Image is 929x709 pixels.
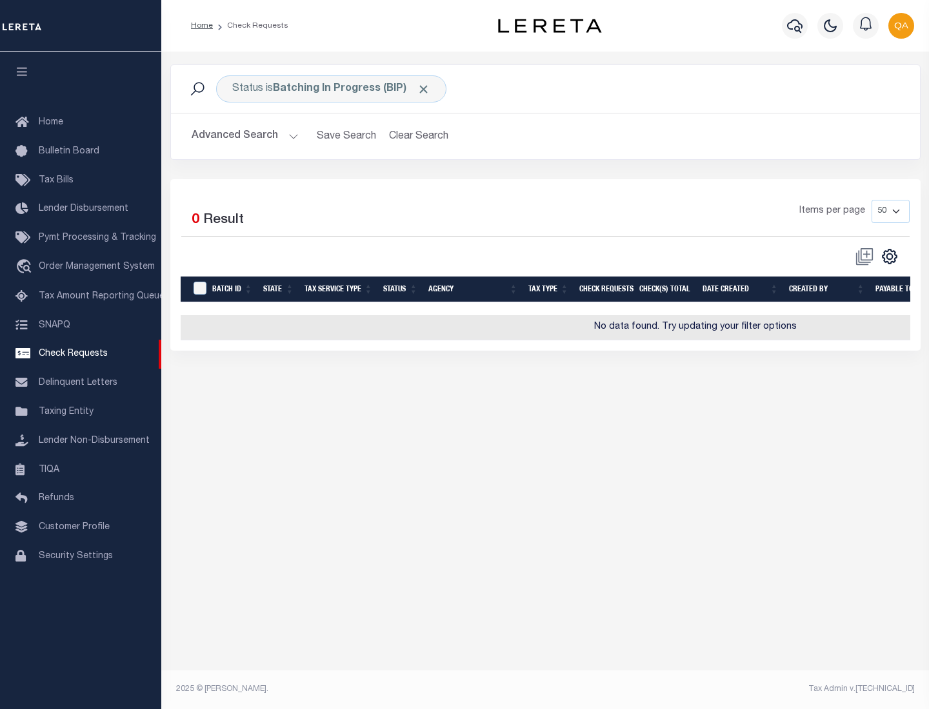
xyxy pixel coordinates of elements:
b: Batching In Progress (BIP) [273,84,430,94]
button: Clear Search [384,124,454,149]
span: Click to Remove [417,83,430,96]
span: Security Settings [39,552,113,561]
span: Order Management System [39,262,155,271]
th: Batch Id: activate to sort column ascending [207,277,258,303]
span: Taxing Entity [39,407,94,416]
span: 0 [192,213,199,227]
span: Tax Bills [39,176,74,185]
th: Agency: activate to sort column ascending [423,277,523,303]
span: Lender Non-Disbursement [39,436,150,445]
th: Date Created: activate to sort column ascending [697,277,784,303]
span: Delinquent Letters [39,378,117,387]
span: Customer Profile [39,523,110,532]
span: Lender Disbursement [39,204,128,213]
th: Check(s) Total [634,277,697,303]
th: Created By: activate to sort column ascending [784,277,870,303]
span: Bulletin Board [39,147,99,156]
a: Home [191,22,213,30]
span: Refunds [39,494,74,503]
span: Tax Amount Reporting Queue [39,292,165,301]
th: Check Requests [574,277,634,303]
img: svg+xml;base64,PHN2ZyB4bWxucz0iaHR0cDovL3d3dy53My5vcmcvMjAwMC9zdmciIHBvaW50ZXItZXZlbnRzPSJub25lIi... [888,13,914,39]
span: Home [39,118,63,127]
span: SNAPQ [39,320,70,329]
label: Result [203,210,244,231]
div: Tax Admin v.[TECHNICAL_ID] [555,683,915,695]
button: Save Search [309,124,384,149]
span: TIQA [39,465,59,474]
span: Check Requests [39,349,108,358]
div: Status is [216,75,446,102]
span: Pymt Processing & Tracking [39,233,156,242]
th: State: activate to sort column ascending [258,277,299,303]
i: travel_explore [15,259,36,276]
th: Tax Type: activate to sort column ascending [523,277,574,303]
img: logo-dark.svg [498,19,601,33]
button: Advanced Search [192,124,299,149]
li: Check Requests [213,20,288,32]
span: Items per page [799,204,865,219]
th: Tax Service Type: activate to sort column ascending [299,277,378,303]
th: Status: activate to sort column ascending [378,277,423,303]
div: 2025 © [PERSON_NAME]. [166,683,546,695]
